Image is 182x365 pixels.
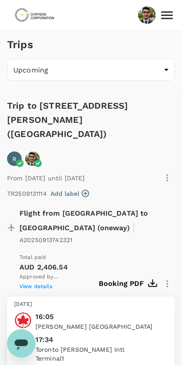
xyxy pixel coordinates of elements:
[19,237,72,244] span: A20250913742321
[7,174,85,182] p: From [DATE] until [DATE]
[25,152,40,166] img: avatar-673d91e4a1763.jpeg
[7,59,175,81] div: Upcoming
[50,189,89,198] button: Add label
[19,255,46,261] span: Total paid
[14,312,32,330] img: Air Canada
[132,222,135,234] span: |
[138,5,156,25] img: Darshan Chauhan
[19,273,75,282] span: Approved by
[35,335,54,346] p: 17:34
[12,155,16,163] p: R
[7,330,35,358] iframe: Button to launch messaging window, conversation in progress
[7,30,33,59] h1: Trips
[35,354,168,363] p: Terminal 1
[19,284,52,290] span: View details
[7,99,175,141] h6: Trip to [STREET_ADDRESS][PERSON_NAME]([GEOGRAPHIC_DATA])
[99,277,156,292] button: Booking PDF
[14,5,55,25] img: Chrysos Corporation
[19,209,159,246] p: Flight from [GEOGRAPHIC_DATA] to [GEOGRAPHIC_DATA] (oneway)
[35,346,168,354] p: Toronto [PERSON_NAME] Intl
[35,323,168,331] p: [PERSON_NAME] [GEOGRAPHIC_DATA]
[14,300,168,309] p: [DATE]
[35,312,168,323] p: 16:05
[7,189,47,198] p: TR2509131114
[19,262,99,273] p: AUD 2,406.54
